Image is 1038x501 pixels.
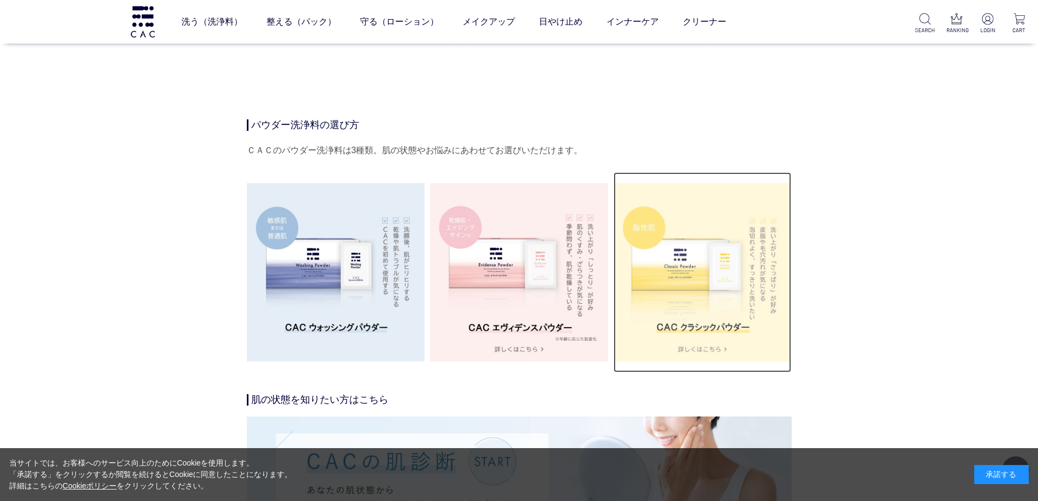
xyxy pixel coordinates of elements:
h4: 肌の状態を知りたい方はこちら [247,394,792,406]
p: SEARCH [915,26,935,34]
p: CART [1009,26,1029,34]
img: logo [129,6,156,37]
a: クリーナー [683,7,726,37]
div: ＣＡＣのパウダー洗浄料は3種類。肌の状態やお悩みにあわせてお選びいただけます。 [247,142,792,159]
p: RANKING [946,26,967,34]
a: インナーケア [606,7,659,37]
a: CART [1009,13,1029,34]
div: 承諾する [974,465,1029,484]
a: 守る（ローション） [360,7,439,37]
a: 日やけ止め [539,7,582,37]
a: RANKING [946,13,967,34]
a: LOGIN [978,13,998,34]
a: メイクアップ [463,7,515,37]
a: 肌診断 [247,418,792,427]
a: 洗う（洗浄料） [181,7,242,37]
img: エヴィデンスパウダー [430,183,608,361]
img: ウォッシングパウダー [247,183,425,361]
img: クラシックパウダー [614,183,792,361]
a: Cookieポリシー [63,481,117,490]
h4: パウダー洗浄料の選び方 [247,119,792,131]
a: 整える（パック） [266,7,336,37]
div: 当サイトでは、お客様へのサービス向上のためにCookieを使用します。 「承諾する」をクリックするか閲覧を続けるとCookieに同意したことになります。 詳細はこちらの をクリックしてください。 [9,457,293,492]
p: LOGIN [978,26,998,34]
a: SEARCH [915,13,935,34]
